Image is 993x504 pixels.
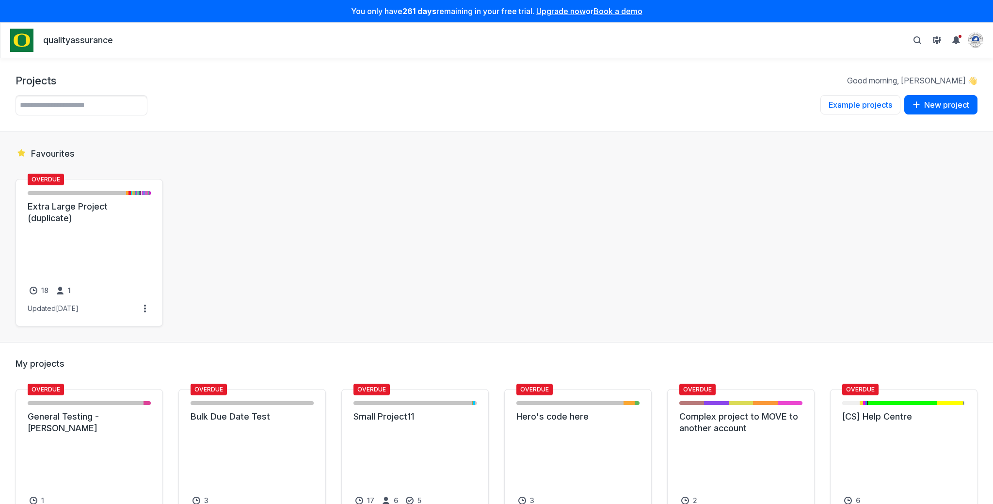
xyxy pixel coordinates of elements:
[948,33,968,48] summary: View Notifications
[842,384,879,395] span: Overdue
[910,33,925,48] button: Toggle search bar
[536,6,586,16] a: Upgrade now
[679,384,716,395] span: Overdue
[593,6,642,16] a: Book a demo
[402,6,436,16] strong: 261 days
[191,411,314,423] a: Bulk Due Date Test
[847,75,977,86] p: Good morning, [PERSON_NAME] 👋
[679,411,802,434] a: Complex project to MOVE to another account
[820,95,900,115] a: Example projects
[516,411,640,423] a: Hero's code here
[28,304,79,313] div: Updated [DATE]
[516,384,553,395] span: Overdue
[820,95,900,114] button: Example projects
[28,201,151,224] a: Extra Large Project (duplicate)
[10,29,33,52] a: Project Dashboard
[904,95,977,114] button: New project
[10,29,33,52] img: Account logo
[842,411,965,423] a: [CS] Help Centre
[28,384,64,395] span: Overdue
[904,95,977,115] a: New project
[968,33,983,48] summary: View profile menu
[6,6,987,16] p: You only have remaining in your free trial. or
[28,411,151,434] a: General Testing - [PERSON_NAME]
[968,33,983,48] img: Your avatar
[43,34,113,47] p: qualityassurance
[929,33,945,48] button: View People & Groups
[16,74,56,87] h1: Projects
[191,384,227,395] span: Overdue
[28,174,64,185] span: Overdue
[353,411,477,423] a: Small Project11
[16,358,977,370] h2: My projects
[54,285,73,296] a: 1
[16,147,977,160] h2: Favourites
[353,384,390,395] span: Overdue
[28,285,50,296] a: 18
